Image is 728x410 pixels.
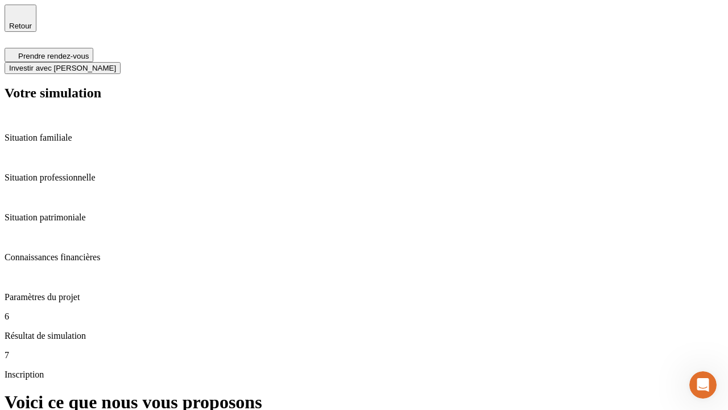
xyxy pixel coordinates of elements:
[5,48,93,62] button: Prendre rendez-vous
[5,62,121,74] button: Investir avec [PERSON_NAME]
[5,252,723,263] p: Connaissances financières
[5,85,723,101] h2: Votre simulation
[5,370,723,380] p: Inscription
[5,350,723,360] p: 7
[9,64,116,72] span: Investir avec [PERSON_NAME]
[18,52,89,60] span: Prendre rendez-vous
[5,133,723,143] p: Situation familiale
[5,331,723,341] p: Résultat de simulation
[5,5,36,32] button: Retour
[9,22,32,30] span: Retour
[5,173,723,183] p: Situation professionnelle
[5,311,723,322] p: 6
[5,212,723,223] p: Situation patrimoniale
[689,371,717,399] iframe: Intercom live chat
[5,292,723,302] p: Paramètres du projet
